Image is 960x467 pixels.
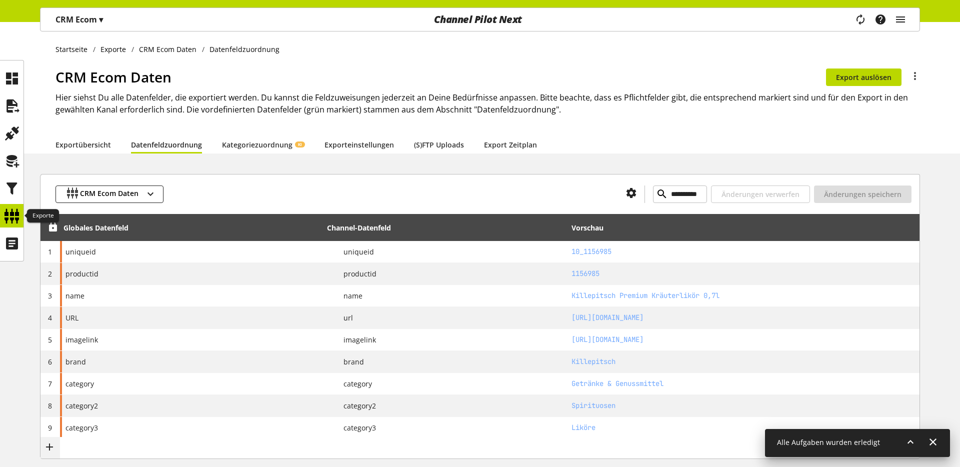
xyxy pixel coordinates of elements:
[65,268,98,279] span: productid
[571,222,603,233] div: Vorschau
[65,290,84,301] span: name
[55,44,87,54] span: Startseite
[335,312,353,323] span: url
[571,334,916,345] h2: https://img.rewe-static.de/1156985/21758752_digital-image.png
[27,209,59,223] div: Exporte
[48,357,52,366] span: 6
[777,437,880,447] span: Alle Aufgaben wurden erledigt
[48,269,52,278] span: 2
[48,313,52,322] span: 4
[47,221,58,232] span: Entsperren, um Zeilen neu anzuordnen
[335,268,376,279] span: productid
[48,379,52,388] span: 7
[571,246,916,257] h2: 10_1156985
[80,188,138,200] span: CRM Ecom Daten
[414,139,464,150] a: (S)FTP Uploads
[55,44,93,54] a: Startseite
[99,14,103,25] span: ▾
[55,185,163,203] button: CRM Ecom Daten
[711,185,810,203] button: Änderungen verwerfen
[65,334,98,345] span: imagelink
[324,139,394,150] a: Exporteinstellungen
[44,221,58,234] div: Entsperren, um Zeilen neu anzuordnen
[55,66,826,87] h1: CRM Ecom Daten
[48,247,52,256] span: 1
[63,222,128,233] div: Globales Datenfeld
[335,290,362,301] span: name
[55,13,103,25] p: CRM Ecom
[55,139,111,150] a: Exportübersicht
[824,189,901,199] span: Änderungen speichern
[65,422,98,433] span: category3
[65,378,94,389] span: category
[100,44,126,54] span: Exporte
[335,246,374,257] span: uniqueid
[721,189,799,199] span: Änderungen verwerfen
[335,422,376,433] span: category3
[826,68,901,86] button: Export auslösen
[571,378,916,389] h2: Getränke & Genussmittel
[327,222,391,233] div: Channel-Datenfeld
[298,141,302,147] span: KI
[571,356,916,367] h2: Killepitsch
[571,422,916,433] h2: Liköre
[335,334,376,345] span: imagelink
[65,356,86,367] span: brand
[48,335,52,344] span: 5
[48,401,52,410] span: 8
[48,423,52,432] span: 9
[571,312,916,323] h2: https://www.rewe.de/shop/p/killepitsch-premium-kraeuterlikoer-0-7l/1156985
[222,139,304,150] a: KategoriezuordnungKI
[836,72,891,82] span: Export auslösen
[335,378,372,389] span: category
[65,400,98,411] span: category2
[131,139,202,150] a: Datenfeldzuordnung
[95,44,131,54] a: Exporte
[65,246,96,257] span: uniqueid
[571,400,916,411] h2: Spirituosen
[571,268,916,279] h2: 1156985
[65,312,78,323] span: URL
[48,291,52,300] span: 3
[55,91,920,115] h2: Hier siehst Du alle Datenfelder, die exportiert werden. Du kannst die Feldzuweisungen jederzeit a...
[40,7,920,31] nav: main navigation
[335,356,364,367] span: brand
[571,290,916,301] h2: Killepitsch Premium Kräuterlikör 0,7l
[335,400,376,411] span: category2
[484,139,537,150] a: Export Zeitplan
[814,185,911,203] button: Änderungen speichern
